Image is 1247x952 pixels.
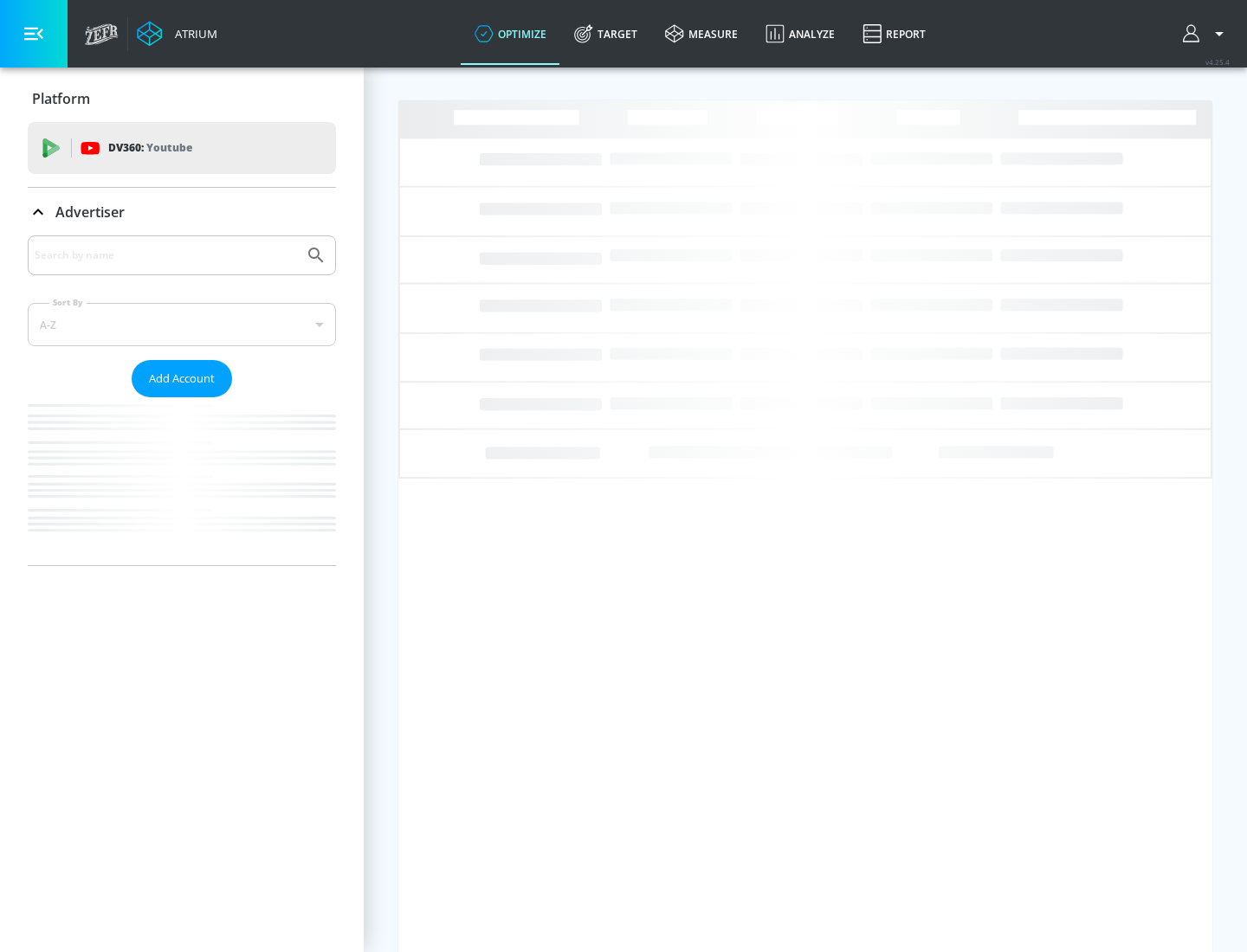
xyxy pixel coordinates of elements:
span: Add Account [149,369,215,389]
div: DV360: Youtube [28,122,336,174]
a: optimize [461,3,560,65]
div: Advertiser [28,188,336,236]
div: Atrium [168,26,217,42]
a: Report [849,3,940,65]
a: Target [560,3,651,65]
p: DV360: [108,138,192,158]
div: Advertiser [28,235,336,565]
a: Atrium [137,21,217,47]
div: Platform [28,74,336,123]
nav: list of Advertiser [28,397,336,565]
p: Platform [32,89,90,108]
div: A-Z [28,303,336,346]
a: measure [651,3,752,65]
p: Advertiser [55,203,125,222]
span: v 4.25.4 [1205,57,1230,67]
button: Add Account [132,360,232,397]
p: Youtube [146,138,192,157]
input: Search by name [35,244,297,267]
a: Analyze [752,3,849,65]
label: Sort By [49,297,87,308]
